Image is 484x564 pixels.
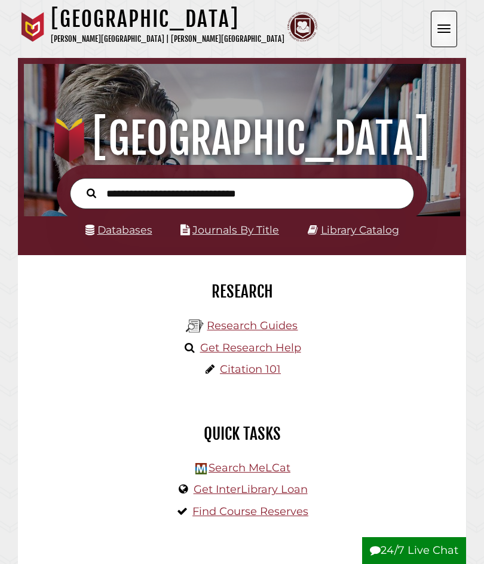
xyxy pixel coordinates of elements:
[87,188,96,199] i: Search
[220,363,281,376] a: Citation 101
[207,319,298,332] a: Research Guides
[51,6,284,32] h1: [GEOGRAPHIC_DATA]
[209,461,290,474] a: Search MeLCat
[85,223,152,236] a: Databases
[81,185,102,200] button: Search
[287,12,317,42] img: Calvin Theological Seminary
[186,317,204,335] img: Hekman Library Logo
[195,463,207,474] img: Hekman Library Logo
[192,505,308,518] a: Find Course Reserves
[31,112,453,165] h1: [GEOGRAPHIC_DATA]
[194,483,308,496] a: Get InterLibrary Loan
[321,223,399,236] a: Library Catalog
[51,32,284,46] p: [PERSON_NAME][GEOGRAPHIC_DATA] | [PERSON_NAME][GEOGRAPHIC_DATA]
[431,11,457,47] button: Open the menu
[200,341,301,354] a: Get Research Help
[192,223,279,236] a: Journals By Title
[27,424,457,444] h2: Quick Tasks
[18,12,48,42] img: Calvin University
[27,281,457,302] h2: Research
